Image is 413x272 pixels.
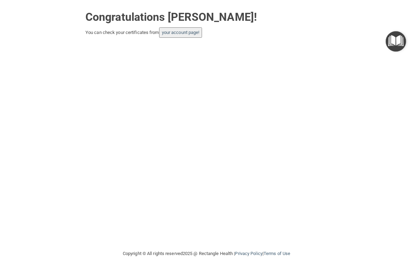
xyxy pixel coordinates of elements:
div: You can check your certificates from [85,27,328,38]
a: your account page! [162,30,200,35]
strong: Congratulations [PERSON_NAME]! [85,10,257,24]
div: Copyright © All rights reserved 2025 @ Rectangle Health | | [80,243,333,265]
a: Privacy Policy [235,251,262,256]
a: Terms of Use [264,251,290,256]
button: your account page! [159,27,202,38]
button: Open Resource Center [386,31,406,52]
